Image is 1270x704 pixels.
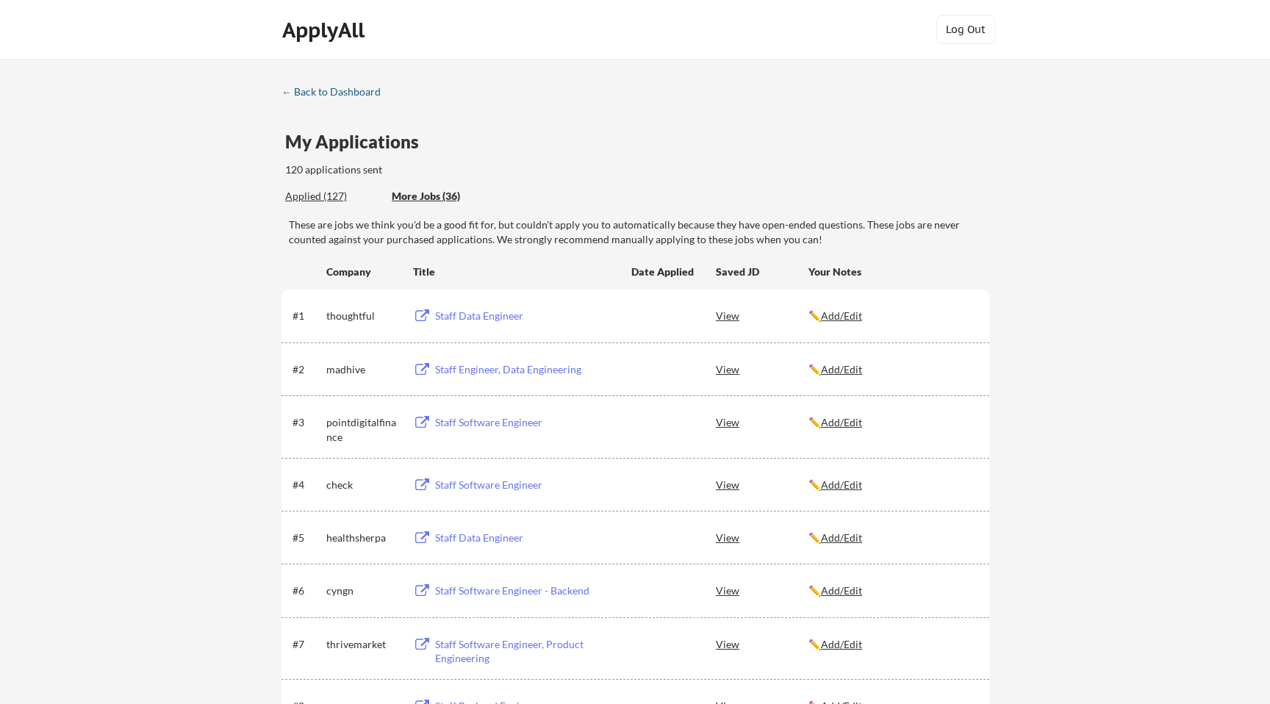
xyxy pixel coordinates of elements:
div: cyngn [326,583,400,598]
div: ApplyAll [282,18,369,43]
div: Staff Software Engineer [435,415,617,430]
div: View [716,356,808,382]
div: Your Notes [808,265,976,279]
div: #5 [293,531,321,545]
div: ✏️ [808,531,976,545]
div: #4 [293,478,321,492]
div: View [716,302,808,328]
div: ← Back to Dashboard [281,87,392,97]
div: healthsherpa [326,531,400,545]
div: ✏️ [808,583,976,598]
div: ✏️ [808,415,976,430]
div: More Jobs (36) [392,189,500,204]
u: Add/Edit [821,416,862,428]
div: 120 applications sent [285,162,570,177]
div: #6 [293,583,321,598]
div: Staff Engineer, Data Engineering [435,362,617,377]
div: Applied (127) [285,189,381,204]
div: Staff Data Engineer [435,531,617,545]
div: ✏️ [808,309,976,323]
div: thrivemarket [326,637,400,652]
div: These are all the jobs you've been applied to so far. [285,189,381,204]
u: Add/Edit [821,584,862,597]
div: Staff Software Engineer - Backend [435,583,617,598]
div: #3 [293,415,321,430]
div: Saved JD [716,258,808,284]
div: thoughtful [326,309,400,323]
div: ✏️ [808,478,976,492]
div: View [716,524,808,550]
div: View [716,577,808,603]
div: View [716,631,808,657]
div: View [716,471,808,498]
div: Staff Software Engineer, Product Engineering [435,637,617,666]
div: These are jobs we think you'd be a good fit for, but couldn't apply you to automatically because ... [289,218,989,246]
div: ✏️ [808,637,976,652]
div: Title [413,265,617,279]
a: ← Back to Dashboard [281,86,392,101]
div: #1 [293,309,321,323]
button: Log Out [936,15,995,44]
div: check [326,478,400,492]
div: These are job applications we think you'd be a good fit for, but couldn't apply you to automatica... [392,189,500,204]
div: #7 [293,637,321,652]
div: madhive [326,362,400,377]
div: View [716,409,808,435]
u: Add/Edit [821,309,862,322]
div: Staff Data Engineer [435,309,617,323]
div: Company [326,265,400,279]
div: ✏️ [808,362,976,377]
div: #2 [293,362,321,377]
div: Date Applied [631,265,696,279]
u: Add/Edit [821,531,862,544]
u: Add/Edit [821,478,862,491]
div: Staff Software Engineer [435,478,617,492]
div: My Applications [285,133,431,151]
u: Add/Edit [821,638,862,650]
div: pointdigitalfinance [326,415,400,444]
u: Add/Edit [821,363,862,376]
